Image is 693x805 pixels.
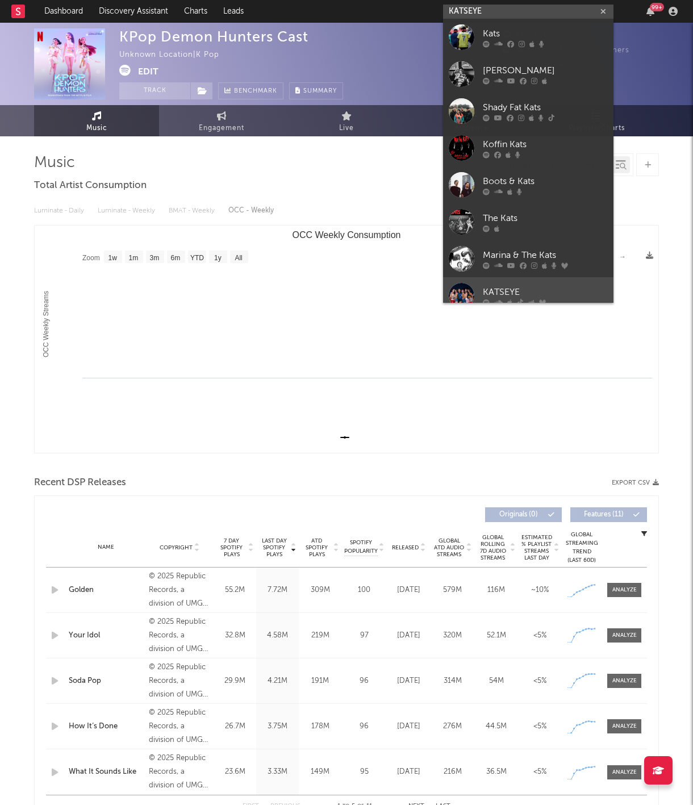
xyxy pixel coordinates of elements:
div: 32.8M [216,630,253,641]
div: 99 + [650,3,664,11]
a: The Kats [443,203,613,240]
button: Summary [289,82,343,99]
span: Summary [303,88,337,94]
div: © 2025 Republic Records, a division of UMG Recordings, Inc. [149,706,211,747]
a: What It Sounds Like [69,766,143,778]
text: 6m [171,254,181,262]
span: Copyright [160,544,193,551]
div: KATSEYE [483,286,608,299]
div: © 2025 Republic Records, a division of UMG Recordings, Inc. [149,615,211,656]
div: How It’s Done [69,721,143,732]
span: Live [339,122,354,135]
div: 52.1M [477,630,515,641]
text: OCC Weekly Consumption [293,230,401,240]
div: Boots & Kats [483,175,608,189]
div: 96 [344,675,384,687]
button: Originals(0) [485,507,562,522]
div: <5% [521,630,559,641]
span: Global Rolling 7D Audio Streams [477,534,508,561]
input: Search for artists [443,5,613,19]
div: 3.75M [259,721,296,732]
span: Originals ( 0 ) [492,511,545,518]
div: Global Streaming Trend (Last 60D) [565,531,599,565]
span: Engagement [199,122,244,135]
text: OCC Weekly Streams [42,291,50,357]
div: Marina & The Kats [483,249,608,262]
div: Unknown Location | K Pop [119,48,232,62]
a: Benchmark [218,82,283,99]
div: [DATE] [390,766,428,778]
div: 178M [302,721,339,732]
span: ATD Spotify Plays [302,537,332,558]
div: Koffin Kats [483,138,608,152]
a: Golden [69,585,143,596]
div: [DATE] [390,675,428,687]
a: Live [284,105,409,136]
span: 7 Day Spotify Plays [216,537,247,558]
div: Name [69,543,143,552]
div: 36.5M [477,766,515,778]
div: 29.9M [216,675,253,687]
div: © 2025 Republic Records, a division of UMG Recordings, Inc. [149,570,211,611]
a: Engagement [159,105,284,136]
div: © 2025 Republic Records, a division of UMG Recordings, Inc. [149,752,211,793]
div: 4.58M [259,630,296,641]
div: ~ 10 % [521,585,559,596]
span: Last Day Spotify Plays [259,537,289,558]
button: Track [119,82,190,99]
a: Shady Fat Kats [443,93,613,130]
div: 7.72M [259,585,296,596]
div: Kats [483,27,608,41]
text: 1y [214,254,222,262]
span: Total Artist Consumption [34,179,147,193]
text: 1w [108,254,118,262]
a: Your Idol [69,630,143,641]
a: [PERSON_NAME] [443,56,613,93]
div: 95 [344,766,384,778]
span: Spotify Popularity [344,539,378,556]
div: 116M [477,585,515,596]
svg: OCC Weekly Consumption [35,226,658,453]
text: Zoom [82,254,100,262]
div: 579M [433,585,471,596]
div: [DATE] [390,721,428,732]
div: 149M [302,766,339,778]
button: 99+ [646,7,654,16]
div: [PERSON_NAME] [483,64,608,78]
span: Global ATD Audio Streams [433,537,465,558]
div: 320M [433,630,471,641]
div: 54M [477,675,515,687]
div: KPop Demon Hunters Cast [119,28,308,45]
div: 23.6M [216,766,253,778]
div: 55.2M [216,585,253,596]
span: Estimated % Playlist Streams Last Day [521,534,552,561]
div: [DATE] [390,585,428,596]
div: 4.21M [259,675,296,687]
div: The Kats [483,212,608,226]
div: 3.33M [259,766,296,778]
div: 97 [344,630,384,641]
text: 1m [129,254,139,262]
text: All [235,254,242,262]
div: 100 [344,585,384,596]
a: Music [34,105,159,136]
div: © 2025 Republic Records, a division of UMG Recordings, Inc. [149,661,211,702]
a: Boots & Kats [443,166,613,203]
a: KATSEYE [443,277,613,314]
span: Features ( 11 ) [578,511,630,518]
div: 216M [433,766,471,778]
a: Koffin Kats [443,130,613,166]
a: Audience [409,105,534,136]
div: <5% [521,721,559,732]
div: Shady Fat Kats [483,101,608,115]
div: <5% [521,766,559,778]
a: Soda Pop [69,675,143,687]
span: Benchmark [234,85,277,98]
text: → [619,253,626,261]
span: Recent DSP Releases [34,476,126,490]
a: Marina & The Kats [443,240,613,277]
